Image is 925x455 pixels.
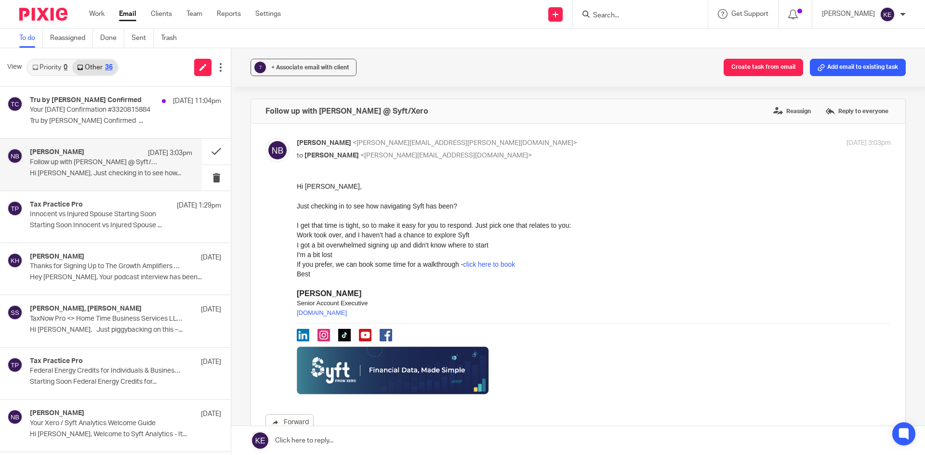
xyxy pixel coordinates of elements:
[7,96,23,112] img: svg%3E
[304,152,359,159] span: [PERSON_NAME]
[724,59,803,76] button: Create task from email
[100,29,124,48] a: Done
[7,62,22,72] span: View
[19,29,43,48] a: To do
[7,253,23,268] img: svg%3E
[217,9,241,19] a: Reports
[173,96,221,106] p: [DATE] 11:04pm
[201,305,221,314] p: [DATE]
[265,106,428,116] h4: Follow up with [PERSON_NAME] @ Syft/Xero
[265,414,314,431] a: Forward
[62,147,75,160] img: YouTube
[30,148,84,156] h4: [PERSON_NAME]
[731,11,768,17] span: Get Support
[201,253,221,262] p: [DATE]
[64,64,67,71] div: 0
[177,201,221,210] p: [DATE] 1:29pm
[89,9,105,19] a: Work
[254,62,266,73] div: ?
[27,60,72,75] a: Priority0
[186,9,202,19] a: Team
[771,104,813,118] label: Reassign
[255,9,281,19] a: Settings
[7,148,23,164] img: svg%3E
[30,315,183,323] p: TaxNow Pro <> Home Time Business Services LLC <> Welcome & Onboarding Resources!
[846,138,891,148] p: [DATE] 3:03pm
[30,169,192,178] p: Hi [PERSON_NAME], Just checking in to see how...
[30,357,83,365] h4: Tax Practice Pro
[30,221,221,230] p: Starting Soon Innocent vs Injured Spouse ...
[119,9,136,19] a: Email
[30,210,183,219] p: Innocent vs Injured Spouse Starting Soon
[30,253,84,261] h4: [PERSON_NAME]
[297,140,351,146] span: [PERSON_NAME]
[41,147,54,160] img: Tictok
[30,117,221,125] p: Tru by [PERSON_NAME] Confirmed ...
[251,59,357,76] button: ? + Associate email with client
[297,152,303,159] span: to
[30,201,83,209] h4: Tax Practice Pro
[30,96,142,104] h4: Tru by [PERSON_NAME] Confirmed
[72,60,117,75] a: Other36
[7,201,23,216] img: svg%3E
[823,104,891,118] label: Reply to everyone
[30,367,183,375] p: Federal Energy Credits for Individuals & Businesses After OBBBA Starting Soon
[166,79,218,87] a: click here to book
[148,148,192,158] p: [DATE] 3:03pm
[30,430,221,439] p: Hi [PERSON_NAME], Welcome to Syft Analytics - It...
[161,29,184,48] a: Trash
[265,138,290,162] img: svg%3E
[30,106,183,114] p: Your [DATE] Confirmation #3320815884
[7,409,23,425] img: svg%3E
[151,9,172,19] a: Clients
[810,59,906,76] button: Add email to existing task
[201,357,221,367] p: [DATE]
[822,9,875,19] p: [PERSON_NAME]
[201,409,221,419] p: [DATE]
[30,326,221,334] p: Hi [PERSON_NAME], Just piggybacking on this –...
[30,305,142,313] h4: [PERSON_NAME], [PERSON_NAME]
[7,357,23,373] img: svg%3E
[105,64,113,71] div: 36
[132,29,154,48] a: Sent
[30,409,84,417] h4: [PERSON_NAME]
[83,147,95,160] img: Facebook
[271,65,349,70] span: + Associate email with client
[30,419,183,428] p: Your Xero / Syft Analytics Welcome Guide
[30,262,183,271] p: Thanks for Signing Up to The Growth Amplifiers Podcast
[21,147,33,160] img: Instagram
[592,12,679,20] input: Search
[30,378,221,386] p: Starting Soon Federal Energy Credits for...
[30,158,160,167] p: Follow up with [PERSON_NAME] @ Syft/Xero
[19,8,67,21] img: Pixie
[880,7,895,22] img: svg%3E
[360,152,532,159] span: <[PERSON_NAME][EMAIL_ADDRESS][DOMAIN_NAME]>
[353,140,577,146] span: <[PERSON_NAME][EMAIL_ADDRESS][PERSON_NAME][DOMAIN_NAME]>
[30,273,221,282] p: Hey [PERSON_NAME], Your podcast interview has been...
[50,29,93,48] a: Reassigned
[7,305,23,320] img: svg%3E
